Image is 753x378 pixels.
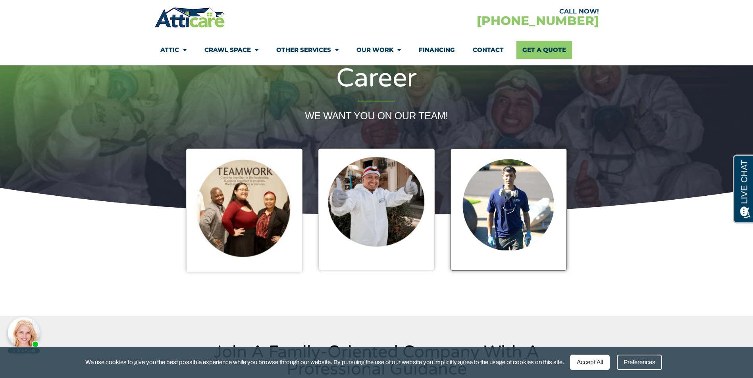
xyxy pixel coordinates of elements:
[160,41,187,59] a: Attic
[276,41,339,59] a: Other Services
[186,344,567,378] h3: Join a family-oriented company with a professional guidance
[516,41,572,59] a: Get A Quote
[160,41,593,59] nav: Menu
[570,355,610,370] div: Accept All
[356,41,401,59] a: Our Work
[617,355,662,370] div: Preferences
[19,6,64,16] span: Opens a chat window
[85,357,564,367] span: We use cookies to give you the best possible experience while you browse through our website. By ...
[4,295,131,354] iframe: Chat Invitation
[473,41,504,59] a: Contact
[4,111,749,121] h2: WE WANT YOU ON OUR TEAM!
[419,41,455,59] a: Financing
[4,65,749,91] h2: Career
[204,41,258,59] a: Crawl Space
[377,8,599,15] div: CALL NOW!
